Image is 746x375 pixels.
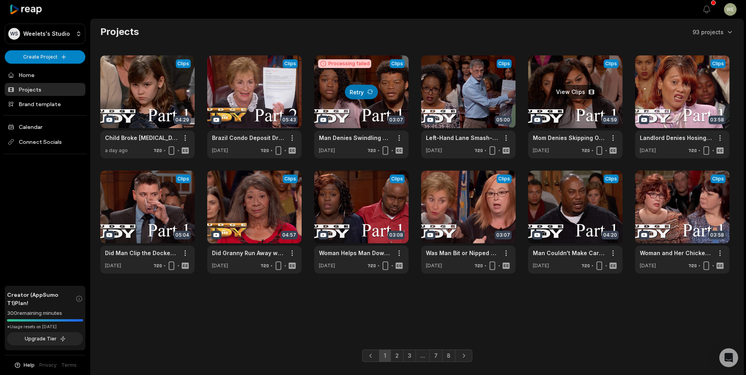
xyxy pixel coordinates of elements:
[442,349,455,362] a: Page 8
[8,28,20,40] div: WS
[5,68,85,81] a: Home
[416,349,430,362] a: Jump forward
[719,348,738,367] div: Open Intercom Messenger
[24,362,35,369] span: Help
[105,249,177,257] a: Did Man Clip the Docked Pontoon Boat? | Part 1
[5,50,85,64] button: Create Project
[319,134,391,142] div: Man Denies Swindling Sister | Part 1
[7,309,83,317] div: 300 remaining minutes
[533,134,605,142] a: Mom Denies Skipping Out on Rent! | Part 1
[403,349,416,362] a: Page 3
[379,349,391,362] a: Page 1 is your current page
[693,28,734,36] button: 93 projects
[390,349,403,362] a: Page 2
[39,362,57,369] a: Privacy
[14,362,35,369] button: Help
[5,135,85,149] span: Connect Socials
[5,97,85,110] a: Brand template
[23,30,70,37] p: Weelets's Studio
[61,362,77,369] a: Terms
[7,332,83,346] button: Upgrade Tier
[345,85,378,99] button: Retry
[533,249,605,257] a: Man Couldn't Make Car Payments in Jail! | Part 1
[362,349,379,362] a: Previous page
[640,249,712,257] a: Woman and Her Chickens Flew the Coop! | Part 1
[5,120,85,133] a: Calendar
[7,290,76,307] span: Creator (AppSumo T1) Plan!
[212,134,284,142] a: Brazil Condo Deposit Drama | Part 2
[7,324,83,330] div: *Usage resets on [DATE]
[319,249,391,257] a: Woman Helps Man Down on His Luck! | Part 1
[640,134,712,142] a: Landlord Denies Hosing Woman's Furniture | Part 1
[362,349,472,362] ul: Pagination
[429,349,442,362] a: Page 7
[426,134,498,142] a: Left-Hand Lane Smash-Up!
[212,249,284,257] a: Did Granny Run Away with the Money?
[5,83,85,96] a: Projects
[455,349,472,362] a: Next page
[100,26,139,38] h2: Projects
[426,249,498,257] a: Was Man Bit or Nipped by Woman's Australian Terrier?
[105,134,177,142] a: Child Broke [MEDICAL_DATA], But Driver Wants Money for Mirror! | Part 1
